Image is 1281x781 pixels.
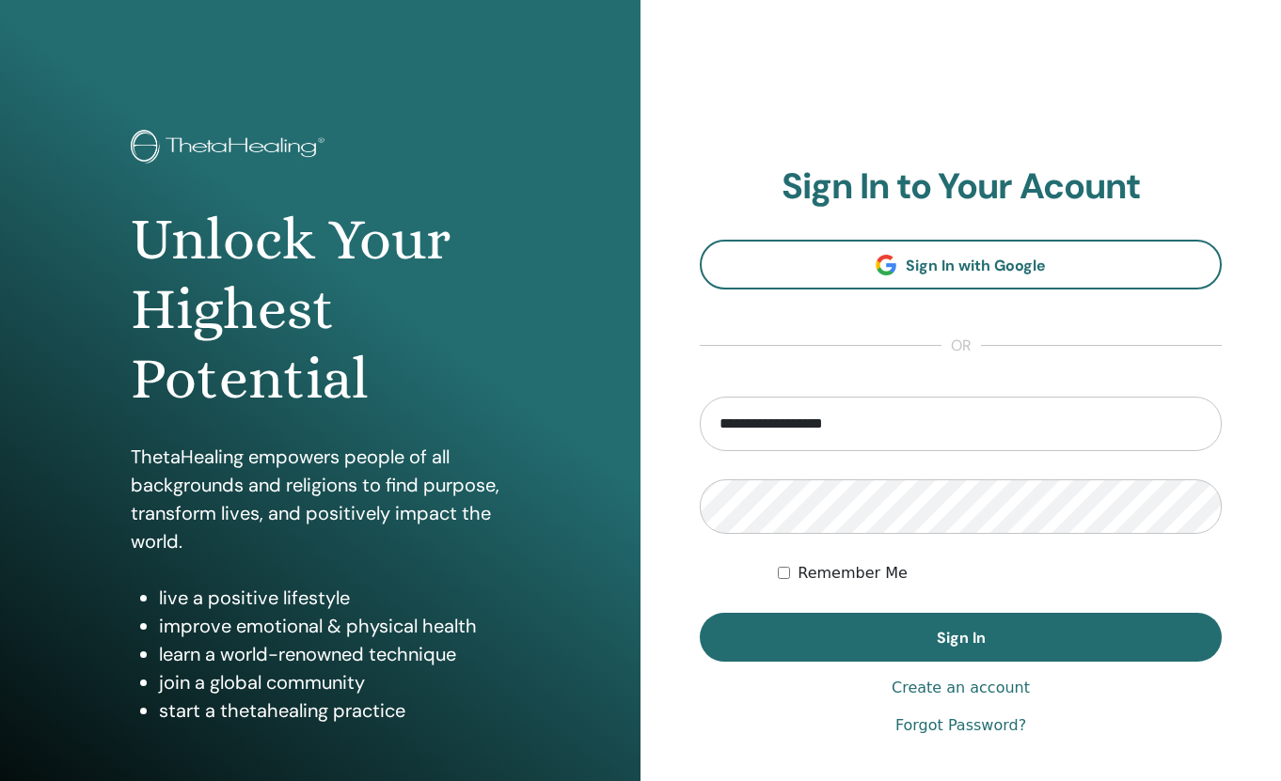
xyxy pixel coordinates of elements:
[131,205,511,414] h1: Unlock Your Highest Potential
[895,714,1026,737] a: Forgot Password?
[937,628,986,648] span: Sign In
[159,696,511,725] li: start a thetahealing practice
[892,677,1030,699] a: Create an account
[700,240,1222,289] a: Sign In with Google
[778,562,1222,585] div: Keep me authenticated indefinitely or until I manually logout
[159,584,511,612] li: live a positive lifestyle
[159,668,511,696] li: join a global community
[159,612,511,640] li: improve emotional & physical health
[906,256,1046,275] span: Sign In with Google
[798,562,908,585] label: Remember Me
[941,335,981,357] span: or
[159,640,511,668] li: learn a world-renowned technique
[131,443,511,555] p: ThetaHealing empowers people of all backgrounds and religions to find purpose, transform lives, a...
[700,165,1222,209] h2: Sign In to Your Acount
[700,613,1222,662] button: Sign In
